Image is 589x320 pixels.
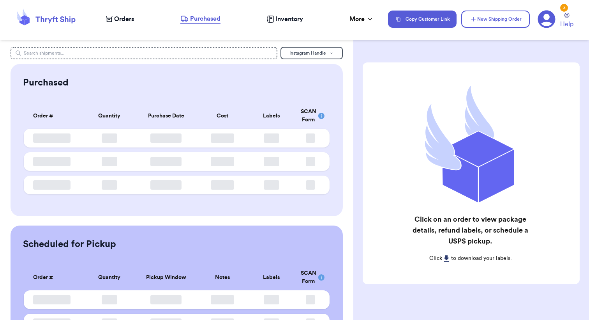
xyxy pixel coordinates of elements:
a: Help [560,13,573,29]
button: Instagram Handle [280,47,343,59]
a: Inventory [267,14,303,24]
div: SCAN Form [301,108,320,124]
div: 3 [560,4,568,12]
button: Copy Customer Link [388,11,457,28]
span: Instagram Handle [289,51,326,55]
th: Order # [24,265,85,290]
th: Purchase Date [134,103,198,129]
th: Labels [247,265,296,290]
p: Click to download your labels. [409,254,531,262]
div: More [349,14,374,24]
th: Notes [198,265,247,290]
span: Inventory [275,14,303,24]
th: Quantity [85,103,134,129]
div: SCAN Form [301,269,320,286]
span: Help [560,20,573,29]
th: Quantity [85,265,134,290]
span: Orders [114,14,134,24]
a: Purchased [180,14,220,24]
a: 3 [538,10,555,28]
th: Labels [247,103,296,129]
th: Cost [198,103,247,129]
th: Pickup Window [134,265,198,290]
h2: Click on an order to view package details, refund labels, or schedule a USPS pickup. [409,214,531,247]
a: Orders [106,14,134,24]
th: Order # [24,103,85,129]
input: Search shipments... [11,47,277,59]
h2: Purchased [23,76,69,89]
h2: Scheduled for Pickup [23,238,116,251]
button: New Shipping Order [461,11,530,28]
span: Purchased [190,14,220,23]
